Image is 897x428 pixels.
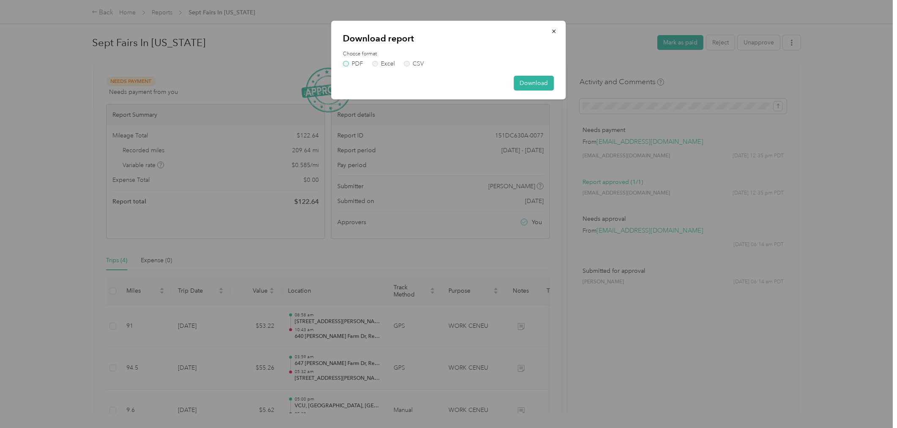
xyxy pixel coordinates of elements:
[404,61,424,67] label: CSV
[850,381,897,428] iframe: Everlance-gr Chat Button Frame
[343,61,364,67] label: PDF
[372,61,395,67] label: Excel
[343,50,554,58] label: Choose format
[514,76,554,91] button: Download
[343,33,554,44] p: Download report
